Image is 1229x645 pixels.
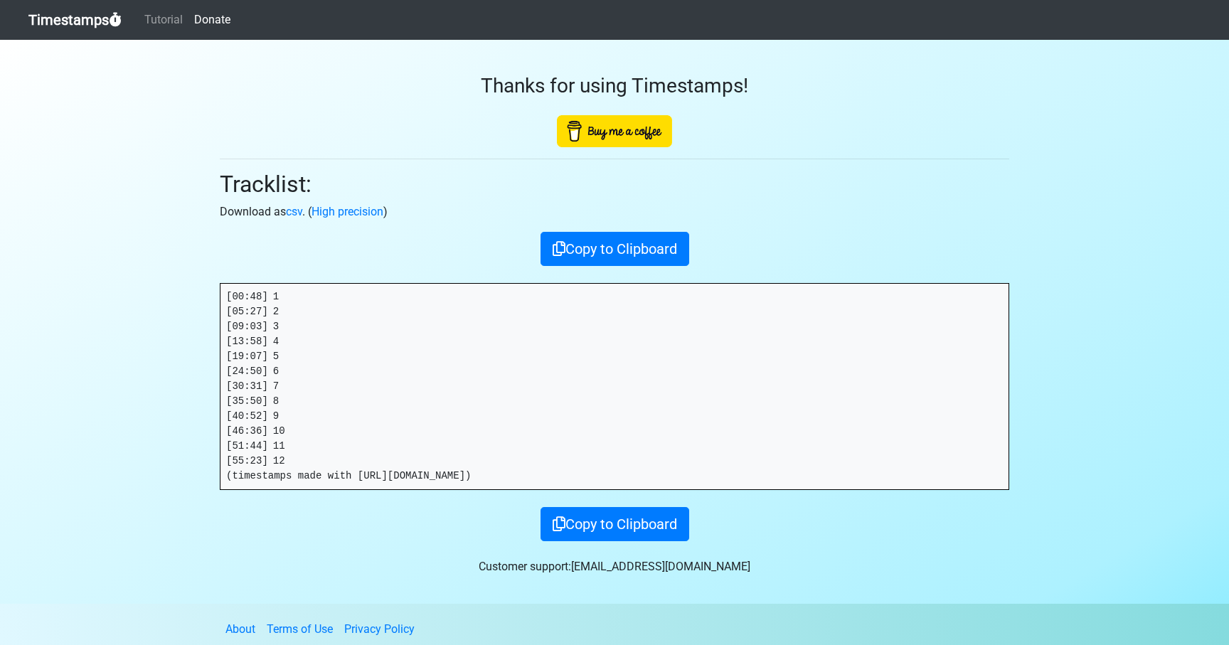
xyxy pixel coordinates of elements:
a: About [225,622,255,636]
a: Terms of Use [267,622,333,636]
a: Donate [188,6,236,34]
a: csv [286,205,302,218]
a: Privacy Policy [344,622,415,636]
h2: Tracklist: [220,171,1009,198]
h3: Thanks for using Timestamps! [220,74,1009,98]
button: Copy to Clipboard [541,232,689,266]
p: Download as . ( ) [220,203,1009,220]
img: Buy Me A Coffee [557,115,672,147]
a: Timestamps [28,6,122,34]
button: Copy to Clipboard [541,507,689,541]
a: High precision [312,205,383,218]
pre: [00:48] 1 [05:27] 2 [09:03] 3 [13:58] 4 [19:07] 5 [24:50] 6 [30:31] 7 [35:50] 8 [40:52] 9 [46:36]... [220,284,1009,489]
a: Tutorial [139,6,188,34]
